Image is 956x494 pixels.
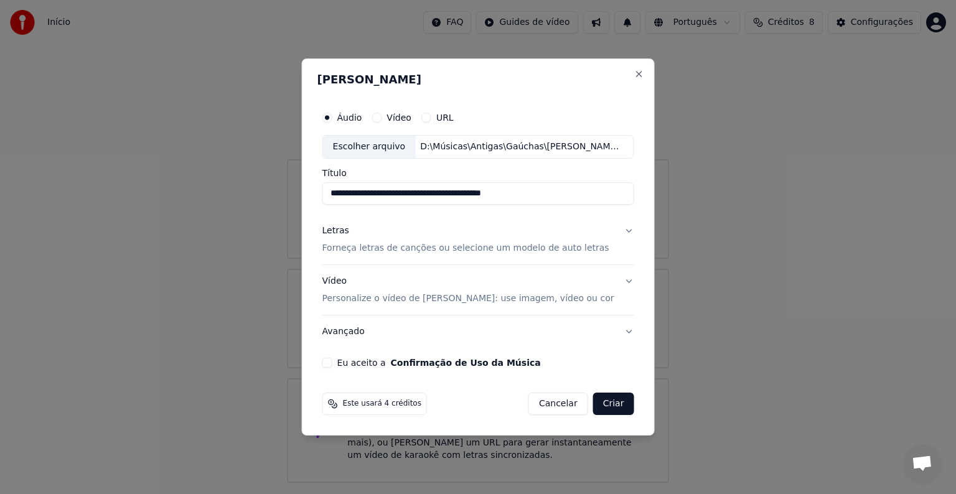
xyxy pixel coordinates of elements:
[317,74,639,85] h2: [PERSON_NAME]
[343,399,421,409] span: Este usará 4 créditos
[387,113,411,122] label: Vídeo
[436,113,454,122] label: URL
[322,315,634,348] button: Avançado
[322,292,614,305] p: Personalize o vídeo de [PERSON_NAME]: use imagem, vídeo ou cor
[322,225,349,237] div: Letras
[322,169,634,177] label: Título
[337,113,362,122] label: Áudio
[322,242,609,254] p: Forneça letras de canções ou selecione um modelo de auto letras
[528,393,588,415] button: Cancelar
[337,358,541,367] label: Eu aceito a
[593,393,634,415] button: Criar
[323,136,416,158] div: Escolher arquivo
[391,358,541,367] button: Eu aceito a
[322,275,614,305] div: Vídeo
[322,215,634,264] button: LetrasForneça letras de canções ou selecione um modelo de auto letras
[322,265,634,315] button: VídeoPersonalize o vídeo de [PERSON_NAME]: use imagem, vídeo ou cor
[415,141,627,153] div: D:\Músicas\Antigas\Gaúchas\[PERSON_NAME] - Coplas pra [PERSON_NAME] de Esquila.mp3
